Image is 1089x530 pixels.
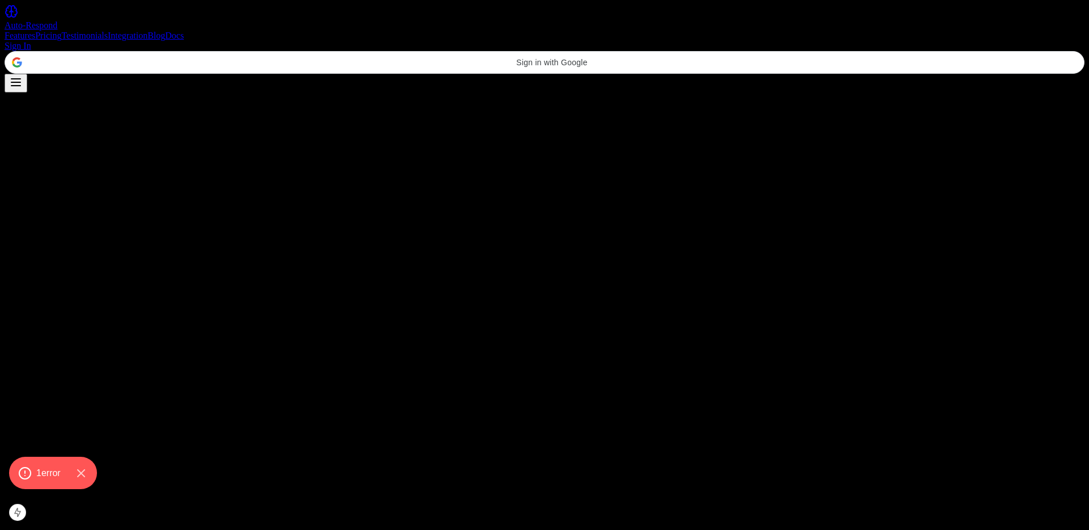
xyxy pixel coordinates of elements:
[5,20,1084,31] div: Auto-Respond
[27,58,1077,67] span: Sign in with Google
[5,41,31,51] a: Sign In
[165,31,184,40] a: Docs
[5,5,1084,31] a: Auto-Respond
[5,31,35,40] a: Features
[147,31,165,40] a: Blog
[35,31,61,40] a: Pricing
[5,51,1084,74] div: Sign in with Google
[61,31,108,40] a: Testimonials
[108,31,147,40] a: Integration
